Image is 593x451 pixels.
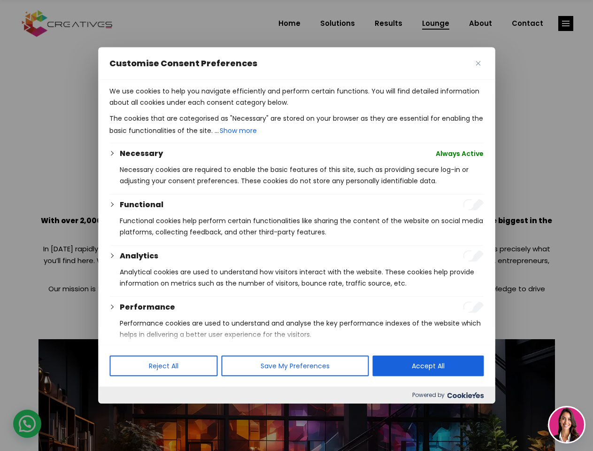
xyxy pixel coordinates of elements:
img: agent [549,407,584,442]
p: Functional cookies help perform certain functionalities like sharing the content of the website o... [120,215,484,238]
button: Save My Preferences [221,356,369,376]
p: Analytical cookies are used to understand how visitors interact with the website. These cookies h... [120,266,484,289]
span: Always Active [436,148,484,159]
button: Reject All [109,356,217,376]
input: Enable Performance [463,302,484,313]
button: Accept All [372,356,484,376]
input: Enable Functional [463,199,484,210]
button: Functional [120,199,163,210]
p: Performance cookies are used to understand and analyse the key performance indexes of the website... [120,318,484,340]
p: We use cookies to help you navigate efficiently and perform certain functions. You will find deta... [109,86,484,108]
button: Analytics [120,250,158,262]
button: Performance [120,302,175,313]
button: Close [472,58,484,69]
img: Cookieyes logo [447,392,484,398]
input: Enable Analytics [463,250,484,262]
button: Necessary [120,148,163,159]
span: Customise Consent Preferences [109,58,257,69]
p: Necessary cookies are required to enable the basic features of this site, such as providing secur... [120,164,484,187]
div: Powered by [98,387,495,404]
p: The cookies that are categorised as "Necessary" are stored on your browser as they are essential ... [109,113,484,137]
img: Close [476,61,480,66]
button: Show more [219,124,258,137]
div: Customise Consent Preferences [98,47,495,404]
